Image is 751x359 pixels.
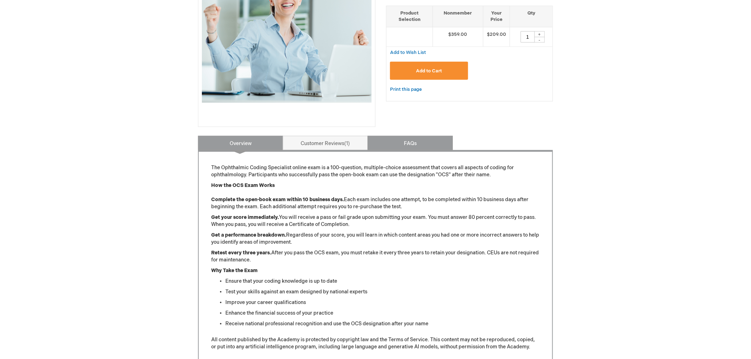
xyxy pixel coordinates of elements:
th: Qty [510,6,553,27]
input: Qty [521,31,535,43]
span: 1 [345,140,350,147]
li: Ensure that your coding knowledge is up to date [225,278,540,285]
span: Add to Wish List [390,50,426,55]
strong: Get a performance breakdown. [211,232,286,238]
div: - [534,37,545,43]
strong: Why Take the Exam [211,267,258,274]
a: FAQs [368,136,453,150]
th: Nonmember [433,6,483,27]
strong: Get your score immediately. [211,214,279,220]
p: After you pass the OCS exam, you must retake it every three years to retain your designation. CEU... [211,249,540,264]
a: Print this page [390,85,422,94]
td: $359.00 [433,27,483,46]
strong: Complete the open-book exam within 10 business days. [211,197,344,203]
a: Customer Reviews1 [283,136,368,150]
span: Add to Cart [416,68,442,74]
a: Add to Wish List [390,49,426,55]
strong: How the OCS Exam Works [211,182,275,188]
td: $209.00 [483,27,510,46]
a: Overview [198,136,283,150]
p: The Ophthalmic Coding Specialist online exam is a 100-question, multiple-choice assessment that c... [211,164,540,178]
li: Improve your career qualifications [225,299,540,306]
p: All content published by the Academy is protected by copyright law and the Terms of Service. This... [211,336,540,350]
p: Regardless of your score, you will learn in which content areas you had one or more incorrect ans... [211,232,540,246]
p: Each exam includes one attempt, to be completed within 10 business days after beginning the exam.... [211,182,540,210]
p: You will receive a pass or fail grade upon submitting your exam. You must answer 80 percent corre... [211,214,540,228]
li: Enhance the financial success of your practice [225,310,540,317]
li: Test your skills against an exam designed by national experts [225,288,540,296]
th: Product Selection [387,6,433,27]
strong: Retest every three years. [211,250,271,256]
div: + [534,31,545,37]
button: Add to Cart [390,62,468,80]
th: Your Price [483,6,510,27]
li: Receive national professional recognition and use the OCS designation after your name [225,320,540,327]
